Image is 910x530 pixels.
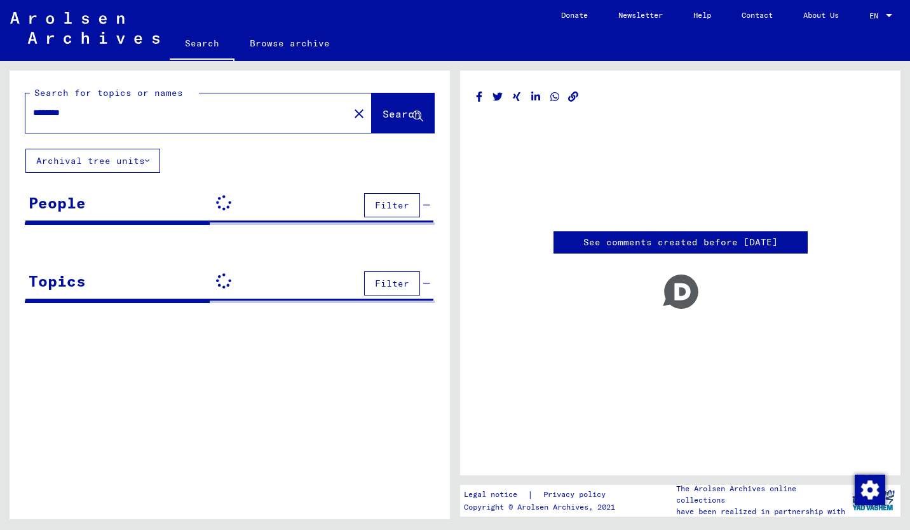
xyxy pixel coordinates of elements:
[583,236,778,249] a: See comments created before [DATE]
[10,12,160,44] img: Arolsen_neg.svg
[29,269,86,292] div: Topics
[364,193,420,217] button: Filter
[855,475,885,505] img: Change consent
[850,484,897,516] img: yv_logo.png
[869,11,883,20] span: EN
[25,149,160,173] button: Archival tree units
[464,488,527,501] a: Legal notice
[567,89,580,105] button: Copy link
[170,28,234,61] a: Search
[29,191,86,214] div: People
[34,87,183,99] mat-label: Search for topics or names
[364,271,420,296] button: Filter
[375,200,409,211] span: Filter
[473,89,486,105] button: Share on Facebook
[464,488,621,501] div: |
[529,89,543,105] button: Share on LinkedIn
[346,100,372,126] button: Clear
[383,107,421,120] span: Search
[676,506,845,517] p: have been realized in partnership with
[464,501,621,513] p: Copyright © Arolsen Archives, 2021
[533,488,621,501] a: Privacy policy
[234,28,345,58] a: Browse archive
[676,483,845,506] p: The Arolsen Archives online collections
[854,474,885,505] div: Change consent
[351,106,367,121] mat-icon: close
[375,278,409,289] span: Filter
[548,89,562,105] button: Share on WhatsApp
[491,89,505,105] button: Share on Twitter
[372,93,434,133] button: Search
[510,89,524,105] button: Share on Xing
